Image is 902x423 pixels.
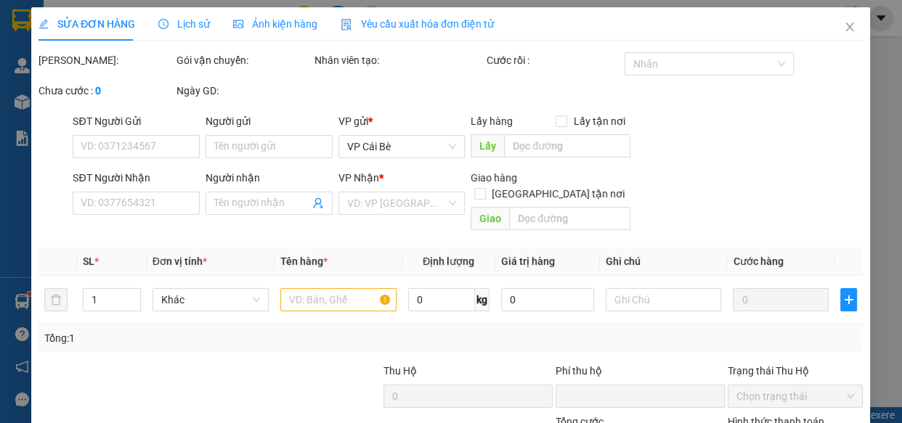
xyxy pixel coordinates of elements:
input: VD: Bàn, Ghế [280,288,397,311]
div: Nhân viên tạo: [314,52,484,68]
div: SĐT Người Nhận [73,170,200,186]
span: Đơn vị tính [153,255,207,267]
th: Ghi chú [600,247,728,276]
div: [PERSON_NAME]: [38,52,174,68]
span: Cước hàng [734,255,784,267]
input: Dọc đường [505,134,631,157]
span: Khác [161,289,260,311]
div: Chưa cước : [38,83,174,99]
span: VP Nhận [338,172,379,184]
span: Lịch sử [159,18,211,30]
span: Thu Hộ [383,365,417,377]
span: VP Cái Bè [347,136,457,157]
span: Lấy tận nơi [568,113,631,129]
span: Ảnh kiện hàng [234,18,318,30]
div: Gói vận chuyển: [176,52,312,68]
span: picture [234,19,244,29]
button: plus [841,288,858,311]
span: Lấy [471,134,505,157]
span: SỬA ĐƠN HÀNG [38,18,135,30]
div: Tổng: 1 [44,330,349,346]
span: clock-circle [159,19,169,29]
span: Giao hàng [471,172,518,184]
button: delete [44,288,68,311]
span: plus [842,294,857,305]
input: Dọc đường [510,207,631,230]
span: edit [38,19,49,29]
span: Giao [471,207,510,230]
div: Ngày GD: [176,83,312,99]
div: Người nhận [206,170,333,186]
input: 0 [734,288,829,311]
input: Ghi Chú [606,288,722,311]
button: Close [830,7,871,48]
span: Giá trị hàng [501,255,555,267]
div: Trạng thái Thu Hộ [728,363,864,379]
span: Định lượng [423,255,474,267]
b: 0 [95,85,101,96]
img: icon [341,19,353,30]
span: Chọn trạng thái [737,385,855,407]
span: user-add [312,197,324,209]
span: [GEOGRAPHIC_DATA] tận nơi [487,186,631,202]
span: kg [475,288,489,311]
div: Người gửi [206,113,333,129]
div: SĐT Người Gửi [73,113,200,129]
span: Yêu cầu xuất hóa đơn điện tử [341,18,495,30]
div: VP gửi [338,113,466,129]
span: Lấy hàng [471,115,513,127]
span: SL [83,255,94,267]
span: Tên hàng [280,255,328,267]
div: Cước rồi : [487,52,622,68]
div: Phí thu hộ [556,363,725,385]
span: close [845,21,856,33]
